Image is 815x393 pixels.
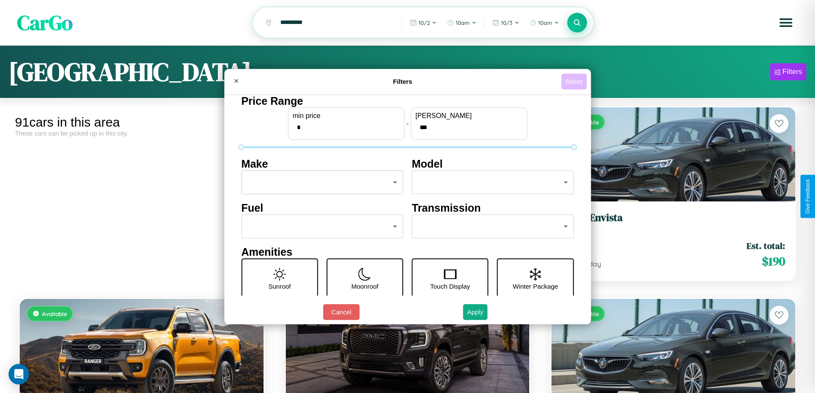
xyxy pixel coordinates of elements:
[463,304,488,320] button: Apply
[406,16,441,30] button: 10/2
[412,158,574,170] h4: Model
[762,253,785,270] span: $ 190
[268,281,291,292] p: Sunroof
[244,78,561,85] h4: Filters
[562,212,785,233] a: Buick Envista2016
[15,115,268,130] div: 91 cars in this area
[241,202,403,214] h4: Fuel
[415,112,522,120] label: [PERSON_NAME]
[456,19,470,26] span: 10am
[525,16,563,30] button: 10am
[241,158,403,170] h4: Make
[538,19,552,26] span: 10am
[430,281,470,292] p: Touch Display
[293,112,400,120] label: min price
[9,54,252,89] h1: [GEOGRAPHIC_DATA]
[583,260,601,268] span: / day
[561,74,587,89] button: Reset
[241,246,574,258] h4: Amenities
[323,304,359,320] button: Cancel
[805,179,811,214] div: Give Feedback
[562,212,785,224] h3: Buick Envista
[782,68,802,76] div: Filters
[488,16,524,30] button: 10/3
[418,19,430,26] span: 10 / 2
[17,9,73,37] span: CarGo
[406,118,409,129] p: -
[501,19,513,26] span: 10 / 3
[9,364,29,384] div: Open Intercom Messenger
[774,11,798,35] button: Open menu
[42,310,67,317] span: Available
[351,281,378,292] p: Moonroof
[513,281,558,292] p: Winter Package
[443,16,481,30] button: 10am
[15,130,268,137] div: These cars can be picked up in this city.
[770,63,806,80] button: Filters
[241,95,574,107] h4: Price Range
[747,239,785,252] span: Est. total:
[412,202,574,214] h4: Transmission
